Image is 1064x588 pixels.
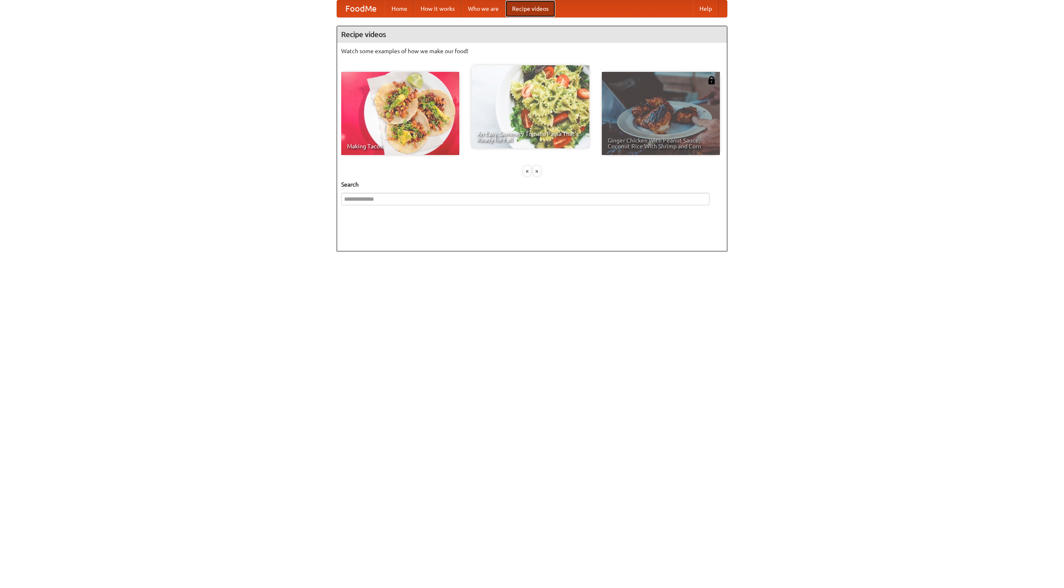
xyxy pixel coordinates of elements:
h4: Recipe videos [337,26,727,43]
div: « [523,166,531,176]
span: An Easy, Summery Tomato Pasta That's Ready for Fall [477,131,584,143]
a: An Easy, Summery Tomato Pasta That's Ready for Fall [471,65,589,148]
a: Help [693,0,719,17]
a: Making Tacos [341,72,459,155]
p: Watch some examples of how we make our food! [341,47,723,55]
a: Who we are [461,0,505,17]
h5: Search [341,180,723,189]
a: Recipe videos [505,0,555,17]
a: How it works [414,0,461,17]
a: Home [385,0,414,17]
div: » [533,166,541,176]
span: Making Tacos [347,143,453,149]
img: 483408.png [707,76,716,84]
a: FoodMe [337,0,385,17]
